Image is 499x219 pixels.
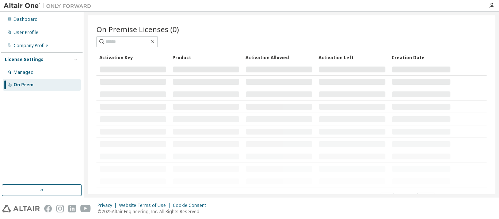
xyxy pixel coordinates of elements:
[14,69,34,75] div: Managed
[96,24,179,34] span: On Premise Licenses (0)
[5,57,43,63] div: License Settings
[98,203,119,208] div: Privacy
[80,205,91,212] img: youtube.svg
[392,52,451,63] div: Creation Date
[4,2,95,10] img: Altair One
[44,205,52,212] img: facebook.svg
[319,52,386,63] div: Activation Left
[14,30,38,35] div: User Profile
[245,52,313,63] div: Activation Allowed
[98,208,210,215] p: © 2025 Altair Engineering, Inc. All Rights Reserved.
[14,43,48,49] div: Company Profile
[2,205,40,212] img: altair_logo.svg
[345,193,393,202] span: Items per page
[172,52,240,63] div: Product
[119,203,173,208] div: Website Terms of Use
[56,205,64,212] img: instagram.svg
[14,82,34,88] div: On Prem
[173,203,210,208] div: Cookie Consent
[400,193,435,202] span: Page n.
[100,194,165,200] span: Showing entries 1 through 10 of 0
[68,205,76,212] img: linkedin.svg
[14,16,38,22] div: Dashboard
[99,52,167,63] div: Activation Key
